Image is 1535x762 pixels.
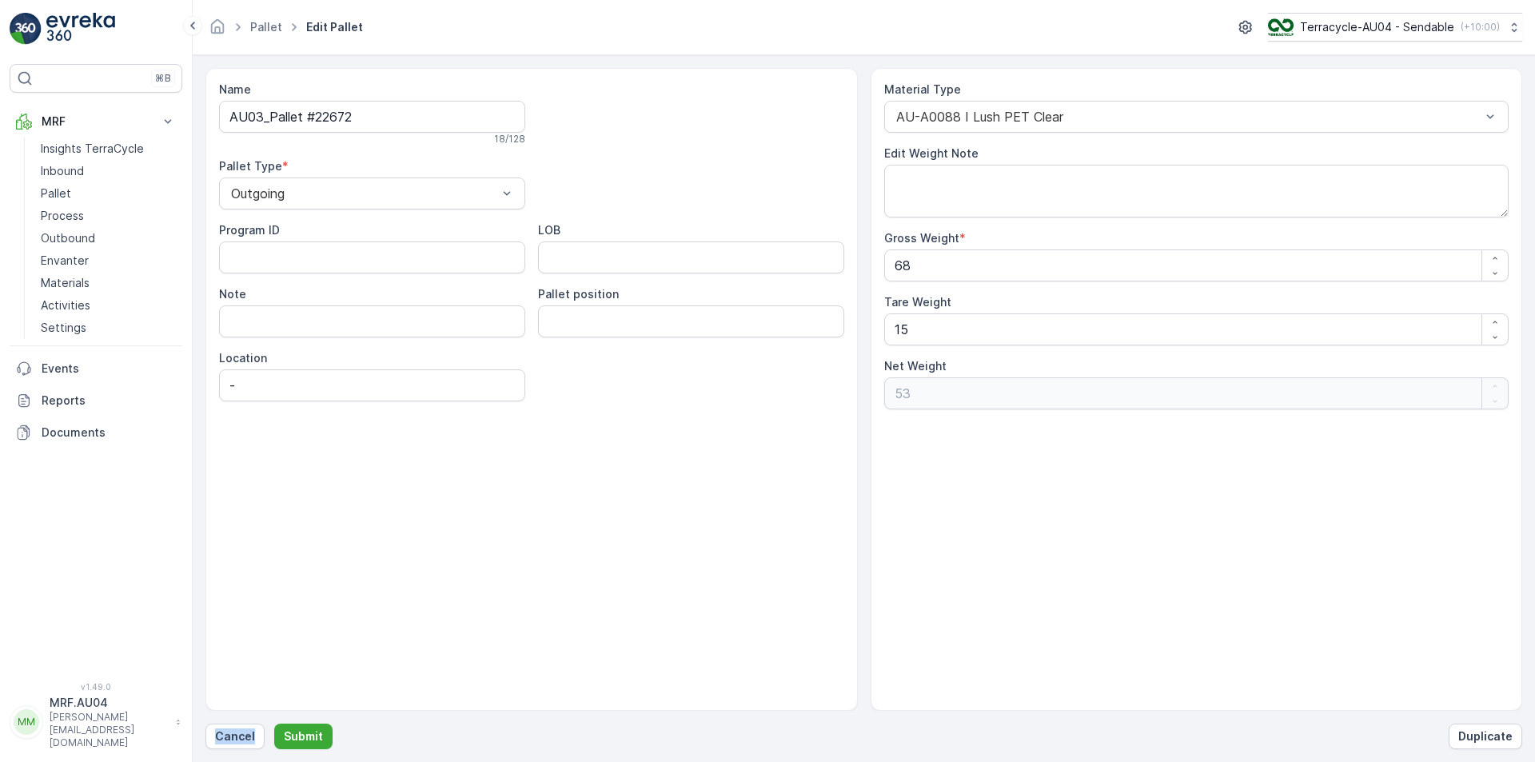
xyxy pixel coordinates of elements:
[219,351,267,365] label: Location
[884,231,959,245] label: Gross Weight
[34,272,182,294] a: Materials
[215,728,255,744] p: Cancel
[42,114,150,130] p: MRF
[155,72,171,85] p: ⌘B
[1268,13,1522,42] button: Terracycle-AU04 - Sendable(+10:00)
[41,163,84,179] p: Inbound
[538,287,619,301] label: Pallet position
[209,24,226,38] a: Homepage
[219,223,280,237] label: Program ID
[303,19,366,35] span: Edit Pallet
[46,13,115,45] img: logo_light-DOdMpM7g.png
[34,294,182,317] a: Activities
[884,295,951,309] label: Tare Weight
[10,385,182,417] a: Reports
[250,20,282,34] a: Pallet
[42,361,176,377] p: Events
[42,393,176,409] p: Reports
[41,320,86,336] p: Settings
[34,249,182,272] a: Envanter
[34,317,182,339] a: Settings
[41,208,84,224] p: Process
[1268,18,1294,36] img: terracycle_logo.png
[1449,724,1522,749] button: Duplicate
[1300,19,1454,35] p: Terracycle-AU04 - Sendable
[50,695,168,711] p: MRF.AU04
[41,141,144,157] p: Insights TerraCycle
[219,159,282,173] label: Pallet Type
[34,205,182,227] a: Process
[34,160,182,182] a: Inbound
[10,106,182,138] button: MRF
[494,133,525,146] p: 18 / 128
[219,287,246,301] label: Note
[10,695,182,749] button: MMMRF.AU04[PERSON_NAME][EMAIL_ADDRESS][DOMAIN_NAME]
[41,297,90,313] p: Activities
[284,728,323,744] p: Submit
[50,711,168,749] p: [PERSON_NAME][EMAIL_ADDRESS][DOMAIN_NAME]
[1461,21,1500,34] p: ( +10:00 )
[538,223,560,237] label: LOB
[14,709,39,735] div: MM
[34,182,182,205] a: Pallet
[41,253,89,269] p: Envanter
[10,353,182,385] a: Events
[41,230,95,246] p: Outbound
[41,186,71,201] p: Pallet
[1458,728,1513,744] p: Duplicate
[205,724,265,749] button: Cancel
[10,13,42,45] img: logo
[10,682,182,692] span: v 1.49.0
[884,359,947,373] label: Net Weight
[34,227,182,249] a: Outbound
[42,425,176,441] p: Documents
[884,82,961,96] label: Material Type
[34,138,182,160] a: Insights TerraCycle
[884,146,979,160] label: Edit Weight Note
[219,82,251,96] label: Name
[41,275,90,291] p: Materials
[10,417,182,449] a: Documents
[274,724,333,749] button: Submit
